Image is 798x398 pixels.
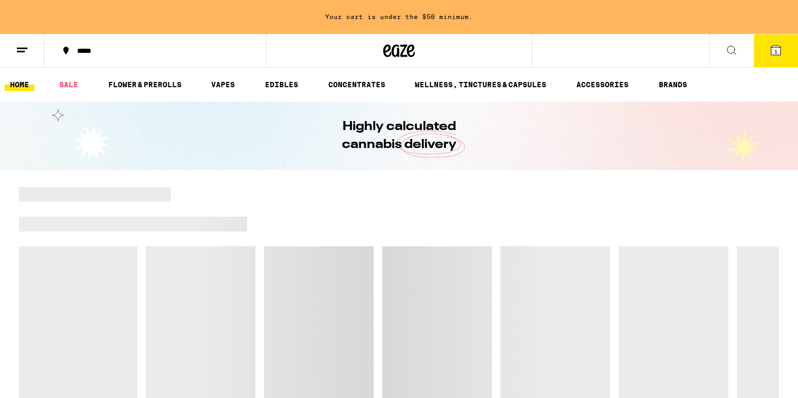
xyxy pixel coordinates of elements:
a: WELLNESS, TINCTURES & CAPSULES [410,78,552,91]
a: FLOWER & PREROLLS [103,78,187,91]
button: 1 [754,34,798,67]
a: EDIBLES [260,78,303,91]
a: CONCENTRATES [323,78,391,91]
a: ACCESSORIES [571,78,634,91]
a: BRANDS [653,78,692,91]
a: VAPES [206,78,240,91]
a: HOME [5,78,34,91]
span: 1 [774,48,777,54]
h1: Highly calculated cannabis delivery [312,118,486,154]
a: SALE [54,78,83,91]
